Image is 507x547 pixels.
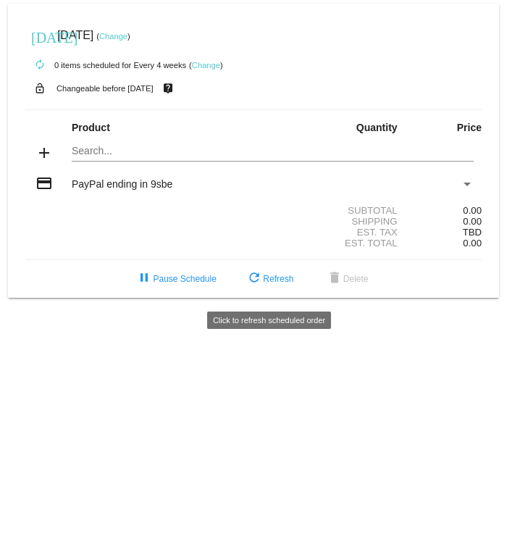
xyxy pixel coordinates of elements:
[72,122,110,133] strong: Product
[253,205,406,216] div: Subtotal
[99,32,127,41] a: Change
[135,270,153,288] mat-icon: pause
[326,270,343,288] mat-icon: delete
[253,216,406,227] div: Shipping
[72,146,474,157] input: Search...
[192,61,220,70] a: Change
[246,270,263,288] mat-icon: refresh
[246,274,293,284] span: Refresh
[31,57,49,74] mat-icon: autorenew
[25,61,186,70] small: 0 items scheduled for Every 4 weeks
[406,205,482,216] div: 0.00
[457,122,482,133] strong: Price
[234,266,305,292] button: Refresh
[31,79,49,98] mat-icon: lock_open
[72,178,172,190] span: PayPal ending in 9sbe
[253,227,406,238] div: Est. Tax
[326,274,369,284] span: Delete
[463,238,482,249] span: 0.00
[35,175,53,192] mat-icon: credit_card
[253,238,406,249] div: Est. Total
[135,274,216,284] span: Pause Schedule
[356,122,398,133] strong: Quantity
[96,32,130,41] small: ( )
[56,84,154,93] small: Changeable before [DATE]
[124,266,227,292] button: Pause Schedule
[463,216,482,227] span: 0.00
[31,28,49,45] mat-icon: [DATE]
[189,61,223,70] small: ( )
[463,227,482,238] span: TBD
[35,144,53,162] mat-icon: add
[159,79,177,98] mat-icon: live_help
[72,178,474,190] mat-select: Payment Method
[314,266,380,292] button: Delete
